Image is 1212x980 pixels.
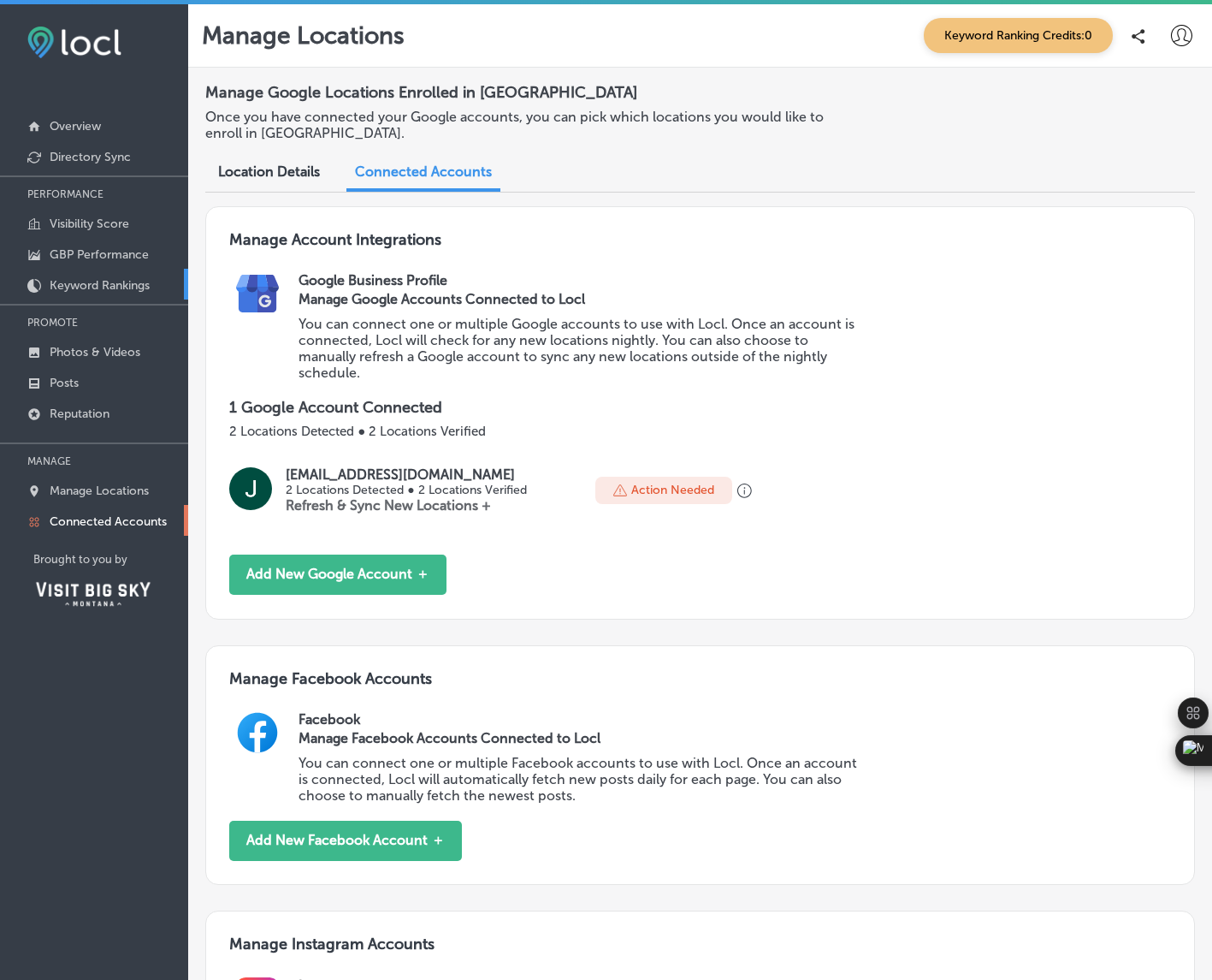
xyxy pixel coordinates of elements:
[50,514,167,529] p: Connected Accounts
[33,553,188,566] p: Brought to you by
[50,150,131,164] p: Directory Sync
[50,345,140,359] p: Photos & Videos
[299,755,866,804] p: You can connect one or multiple Facebook accounts to use with Locl. Once an account is connected,...
[737,484,753,499] button: Your Google Account connection has expired. Please click 'Add New Google Account +' and reconnect...
[631,483,714,497] p: Action Needed
[50,376,79,390] p: Posts
[229,935,1171,977] h3: Manage Instagram Accounts
[229,555,446,595] button: Add New Google Account ＋
[229,821,462,861] button: Add New Facebook Account ＋
[299,272,1171,288] h2: Google Business Profile
[229,669,1171,711] h3: Manage Facebook Accounts
[229,424,1171,439] p: 2 Locations Detected ● 2 Locations Verified
[27,27,121,58] img: fda3e92497d09a02dc62c9cd864e3231.png
[202,21,405,50] p: Manage Locations
[218,163,320,180] span: Location Details
[50,484,149,498] p: Manage Locations
[50,407,109,421] p: Reputation
[299,316,866,381] p: You can connect one or multiple Google accounts to use with Locl. Once an account is connected, L...
[299,291,866,307] h3: Manage Google Accounts Connected to Locl
[299,711,1171,728] h2: Facebook
[50,278,150,293] p: Keyword Rankings
[50,217,129,231] p: Visibility Score
[205,109,848,141] p: Once you have connected your Google accounts, you can pick which locations you would like to enro...
[286,466,526,483] p: [EMAIL_ADDRESS][DOMAIN_NAME]
[50,247,149,262] p: GBP Performance
[286,483,526,497] p: 2 Locations Detected ● 2 Locations Verified
[299,730,866,746] h3: Manage Facebook Accounts Connected to Locl
[50,119,101,134] p: Overview
[286,497,526,514] p: Refresh & Sync New Locations +
[924,18,1113,53] span: Keyword Ranking Credits: 0
[355,163,492,180] span: Connected Accounts
[205,76,1195,109] h2: Manage Google Locations Enrolled in [GEOGRAPHIC_DATA]
[229,230,1171,272] h3: Manage Account Integrations
[229,398,1171,417] p: 1 Google Account Connected
[33,579,153,608] img: Visit Big Sky Montana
